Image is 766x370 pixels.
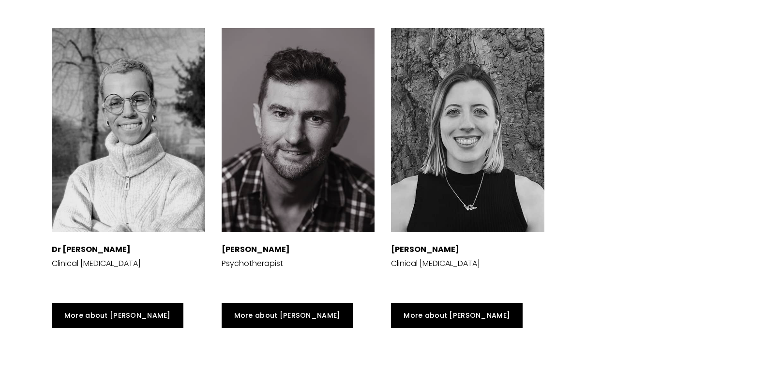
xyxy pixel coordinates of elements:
p: Clinical [MEDICAL_DATA] [391,244,480,269]
p: Psychotherapist [222,244,290,269]
a: More about [PERSON_NAME] [52,303,183,328]
a: More about [PERSON_NAME] [391,303,523,328]
strong: Dr [PERSON_NAME] [52,244,131,255]
a: More about [PERSON_NAME] [222,303,353,328]
strong: [PERSON_NAME] [222,244,290,255]
p: Clinical [MEDICAL_DATA] [52,244,141,269]
strong: [PERSON_NAME] [391,244,459,255]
